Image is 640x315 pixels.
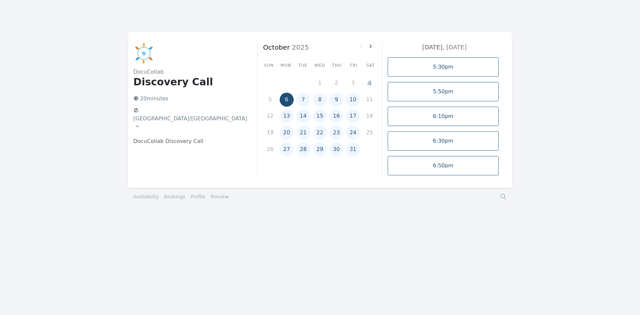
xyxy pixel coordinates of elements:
[329,109,343,123] button: 16
[296,142,310,156] button: 28
[280,126,294,140] button: 20
[363,126,377,140] button: 25
[363,109,377,123] button: 18
[280,109,294,123] button: 13
[191,193,205,200] a: Profile
[346,93,360,107] button: 10
[211,194,229,199] a: Preview
[363,76,377,90] button: 4
[388,131,499,151] a: 6:30pm
[133,137,247,145] p: DocuCollab Discovery Call
[329,93,343,107] button: 9
[280,63,292,68] div: Mon
[290,43,309,51] span: 2025
[296,109,310,123] button: 14
[296,126,310,140] button: 21
[365,63,377,68] div: Sat
[296,93,310,107] button: 7
[346,76,360,90] button: 3
[346,109,360,123] button: 17
[313,142,327,156] button: 29
[133,68,247,76] h2: DocuCollab
[133,43,155,64] img: DocuCollab
[297,63,309,68] div: Tue
[388,156,499,175] a: 6:50pm
[313,126,327,140] button: 22
[346,142,360,156] button: 31
[363,93,377,107] button: 11
[263,63,275,68] div: Sun
[263,142,277,156] button: 26
[388,57,499,77] a: 5:30pm
[422,44,443,51] strong: [DATE]
[313,76,327,90] button: 1
[388,107,499,126] a: 6:10pm
[331,63,343,68] div: Thu
[280,142,294,156] button: 27
[346,126,360,140] button: 24
[263,126,277,140] button: 19
[164,193,185,200] a: Bookings
[329,76,343,90] button: 2
[131,93,247,104] p: 20 minutes
[263,109,277,123] button: 12
[313,93,327,107] button: 8
[313,109,327,123] button: 15
[443,44,467,51] span: , [DATE]
[131,105,250,132] button: [GEOGRAPHIC_DATA]/[GEOGRAPHIC_DATA]
[388,82,499,101] a: 5:50pm
[133,193,159,200] a: Availability
[280,93,294,107] button: 6
[263,93,277,107] button: 5
[329,142,343,156] button: 30
[263,43,290,51] strong: October
[348,63,360,68] div: Fri
[314,63,326,68] div: Wed
[133,76,247,88] h1: Discovery Call
[329,126,343,140] button: 23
